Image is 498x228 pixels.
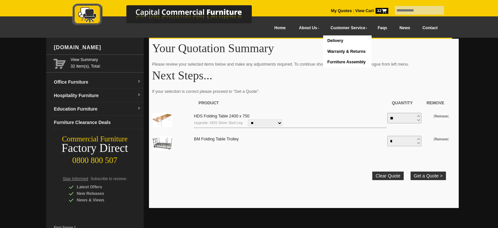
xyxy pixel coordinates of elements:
[69,184,131,190] div: Latest Offers
[387,96,422,110] th: Quantity
[46,153,144,165] div: 0800 800 507
[433,137,449,141] small: [ ]
[152,69,455,82] h1: Next Steps...
[292,21,323,35] a: About Us
[69,197,131,203] div: News & Views
[194,121,243,125] small: Upgrade: HDS Silver Sled Leg
[194,96,387,110] th: Product
[46,144,144,153] div: Factory Direct
[69,190,131,197] div: New Releases
[194,137,239,141] a: BM Folding Table Trolley
[63,176,88,181] span: Stay Informed
[194,114,249,118] a: HDS Folding Table 2400 x 750
[71,56,141,63] a: View Summary
[354,9,388,13] a: View Cart32
[393,21,416,35] a: News
[51,89,144,102] a: Hospitality Furnituredropdown
[90,176,127,181] span: Subscribe to receive:
[54,3,284,29] a: Capital Commercial Furniture Logo
[51,38,144,57] div: [DOMAIN_NAME]
[422,96,449,110] th: Remove
[51,116,144,129] a: Furniture Clearance Deals
[355,9,388,13] strong: View Cart
[137,80,141,84] img: dropdown
[137,93,141,97] img: dropdown
[152,42,455,54] h1: Your Quotation Summary
[152,61,455,68] p: Please review your selected items below and make any adjustments required. To continue shopping n...
[372,21,394,35] a: Faqs
[331,9,352,13] a: My Quotes
[433,114,449,118] small: [ ]
[152,88,455,95] p: If your selection is correct please proceed to "Get a Quote".
[51,75,144,89] a: Office Furnituredropdown
[323,35,371,46] a: Delivery
[71,56,141,69] span: 32 item(s), Total:
[54,3,284,27] img: Capital Commercial Furniture Logo
[323,46,371,57] a: Warranty & Returns
[416,21,444,35] a: Contact
[46,135,144,144] div: Commercial Furniture
[411,172,446,180] button: Get a Quote >
[137,107,141,111] img: dropdown
[376,8,388,14] span: 32
[51,102,144,116] a: Education Furnituredropdown
[434,137,448,141] a: Remove
[323,21,371,35] a: Customer Service
[434,114,448,118] a: Remove
[372,172,403,180] a: Clear Quote
[323,57,371,68] a: Furniture Assembly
